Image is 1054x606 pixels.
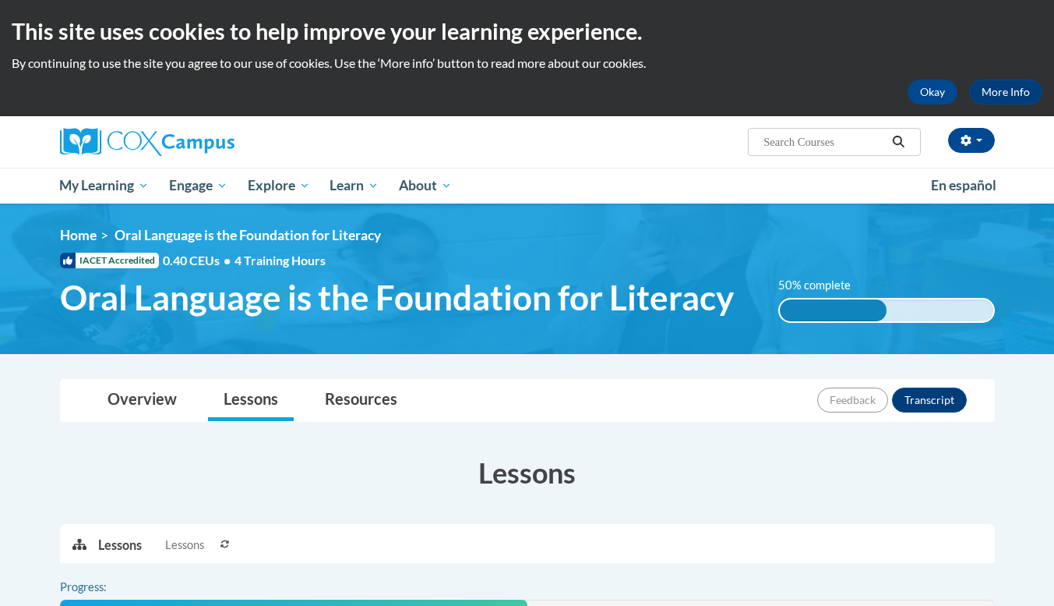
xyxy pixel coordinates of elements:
a: More Info [969,80,1042,105]
span: Lessons [165,537,204,554]
h3: Lessons [60,453,995,492]
button: Transcript [892,388,967,413]
span: About [399,176,452,195]
div: 50% complete [780,299,887,321]
a: Lessons [208,380,294,421]
span: 0.40 CEUs [163,252,234,269]
img: Cox Campus [60,128,234,156]
a: Cox Campus [60,128,356,156]
span: • [224,253,231,268]
button: Search [887,133,910,151]
a: About [389,168,462,204]
a: Explore [238,168,320,204]
p: By continuing to use the site you agree to our use of cookies. Use the ‘More info’ button to read... [12,55,1042,72]
button: Feedback [817,388,888,413]
input: Search Courses [762,133,887,151]
span: Learn [330,176,379,195]
label: 50% complete [778,277,868,294]
span: Oral Language is the Foundation for Literacy [115,227,381,243]
div: Main menu [37,168,1018,204]
a: En español [921,169,1006,202]
a: Home [60,227,97,243]
a: Learn [319,168,389,204]
a: Overview [92,380,192,421]
a: Resources [309,380,413,421]
h2: This site uses cookies to help improve your learning experience. [12,16,1042,47]
button: Okay [908,80,957,105]
button: Account Settings [948,128,995,153]
span: Explore [248,176,310,195]
span: Oral Language is the Foundation for Literacy [60,277,734,318]
span: My Learning [59,176,149,195]
span: En español [931,177,996,193]
label: Progress: [60,579,150,596]
a: My Learning [50,168,160,204]
span: Engage [169,176,227,195]
span: IACET Accredited [60,253,159,268]
p: Lessons [98,537,142,554]
a: Engage [159,168,238,204]
span: 4 Training Hours [234,253,326,268]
